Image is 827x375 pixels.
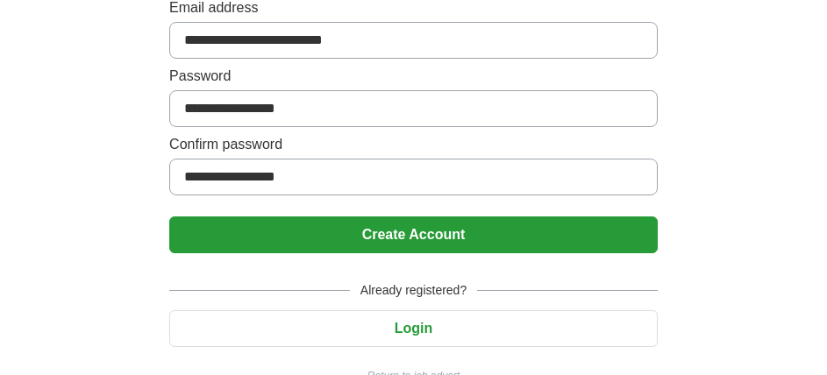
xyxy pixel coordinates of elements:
[169,134,658,155] label: Confirm password
[169,66,658,87] label: Password
[169,310,658,347] button: Login
[169,216,658,253] button: Create Account
[169,321,658,336] a: Login
[350,281,477,300] span: Already registered?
